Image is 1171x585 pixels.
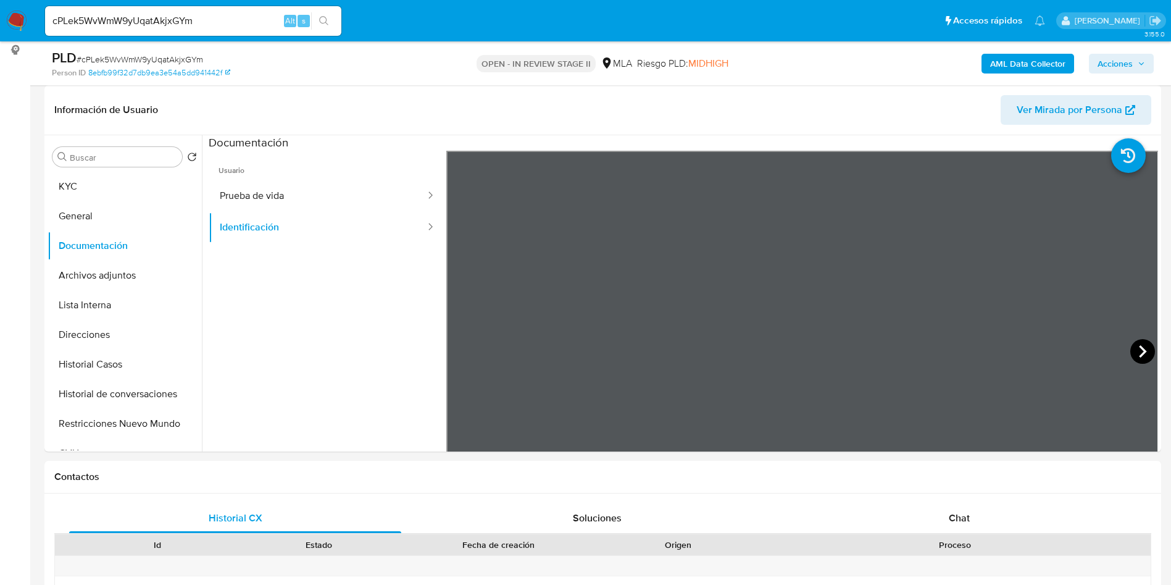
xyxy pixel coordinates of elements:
p: OPEN - IN REVIEW STAGE II [477,55,596,72]
a: Salir [1149,14,1162,27]
span: MIDHIGH [688,56,728,70]
button: Direcciones [48,320,202,350]
div: Estado [247,539,391,551]
button: Historial Casos [48,350,202,379]
span: # cPLek5WvWmW9yUqatAkjxGYm [77,53,203,65]
b: PLD [52,48,77,67]
button: Documentación [48,231,202,261]
span: Accesos rápidos [953,14,1022,27]
span: s [302,15,306,27]
button: Archivos adjuntos [48,261,202,290]
button: Historial de conversaciones [48,379,202,409]
h1: Contactos [54,471,1151,483]
span: Alt [285,15,295,27]
b: AML Data Collector [990,54,1065,74]
a: 8ebfb99f32d7db9ea3e54a5dd941442f [88,67,230,78]
div: Fecha de creación [409,539,589,551]
span: Ver Mirada por Persona [1017,95,1122,125]
button: KYC [48,172,202,201]
button: Volver al orden por defecto [187,152,197,166]
button: Acciones [1089,54,1154,74]
button: General [48,201,202,231]
div: MLA [601,57,632,70]
button: Lista Interna [48,290,202,320]
button: search-icon [311,12,336,30]
button: Ver Mirada por Persona [1001,95,1151,125]
span: Riesgo PLD: [637,57,728,70]
span: Chat [949,511,970,525]
button: CVU [48,439,202,468]
span: Acciones [1098,54,1133,74]
button: Buscar [57,152,67,162]
div: Proceso [768,539,1142,551]
h1: Información de Usuario [54,104,158,116]
input: Buscar [70,152,177,163]
span: 3.155.0 [1144,29,1165,39]
button: AML Data Collector [981,54,1074,74]
a: Notificaciones [1035,15,1045,26]
input: Buscar usuario o caso... [45,13,341,29]
div: Origen [606,539,751,551]
span: Historial CX [209,511,262,525]
div: Id [85,539,230,551]
span: Soluciones [573,511,622,525]
p: valeria.duch@mercadolibre.com [1075,15,1144,27]
button: Restricciones Nuevo Mundo [48,409,202,439]
b: Person ID [52,67,86,78]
